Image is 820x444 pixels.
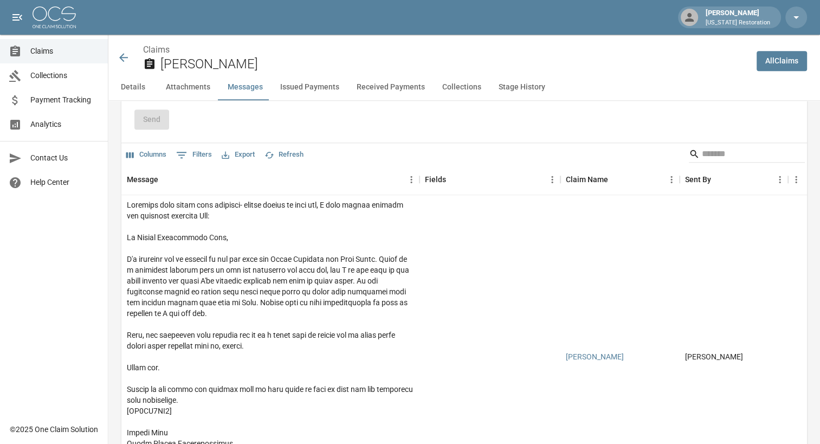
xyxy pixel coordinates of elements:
[706,18,770,28] p: [US_STATE] Restoration
[701,8,774,27] div: [PERSON_NAME]
[425,164,446,195] div: Fields
[685,164,711,195] div: Sent By
[143,44,170,55] a: Claims
[566,351,624,362] a: [PERSON_NAME]
[446,172,461,187] button: Sort
[30,94,99,106] span: Payment Tracking
[219,146,257,163] button: Export
[566,164,608,195] div: Claim Name
[711,172,726,187] button: Sort
[663,171,680,188] button: Menu
[403,171,419,188] button: Menu
[772,171,788,188] button: Menu
[219,74,272,100] button: Messages
[680,164,788,195] div: Sent By
[689,145,805,165] div: Search
[434,74,490,100] button: Collections
[33,7,76,28] img: ocs-logo-white-transparent.png
[173,146,215,164] button: Show filters
[121,164,419,195] div: Message
[30,152,99,164] span: Contact Us
[157,74,219,100] button: Attachments
[108,74,157,100] button: Details
[127,164,158,195] div: Message
[685,351,743,362] div: Cheryl Mulkey
[560,164,680,195] div: Claim Name
[272,74,348,100] button: Issued Payments
[158,172,173,187] button: Sort
[348,74,434,100] button: Received Payments
[30,177,99,188] span: Help Center
[757,51,807,71] a: AllClaims
[490,74,554,100] button: Stage History
[143,43,748,56] nav: breadcrumb
[788,171,804,188] button: Menu
[419,164,560,195] div: Fields
[30,70,99,81] span: Collections
[544,171,560,188] button: Menu
[160,56,748,72] h2: [PERSON_NAME]
[7,7,28,28] button: open drawer
[108,74,820,100] div: anchor tabs
[30,46,99,57] span: Claims
[262,146,306,163] button: Refresh
[608,172,623,187] button: Sort
[10,424,98,435] div: © 2025 One Claim Solution
[30,119,99,130] span: Analytics
[124,146,169,163] button: Select columns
